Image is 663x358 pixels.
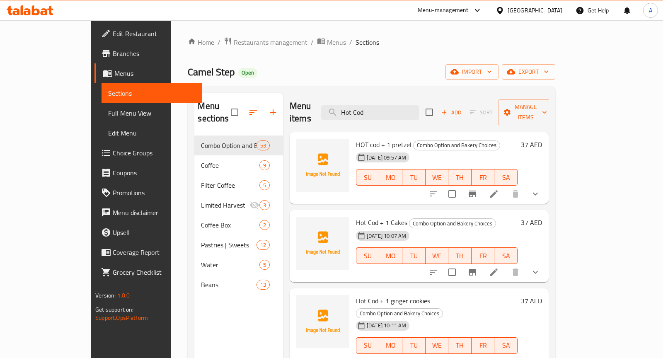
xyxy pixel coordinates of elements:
[452,67,492,77] span: import
[94,163,202,183] a: Coupons
[438,106,465,119] button: Add
[402,169,426,186] button: TU
[260,261,269,269] span: 5
[426,337,449,354] button: WE
[356,295,430,307] span: Hot Cod + 1 ginger cookies
[243,102,263,122] span: Sort sections
[356,216,407,229] span: Hot Cod + 1 Cakes
[260,201,269,209] span: 3
[317,37,346,48] a: Menus
[498,339,514,351] span: SA
[363,154,409,162] span: [DATE] 09:57 AM
[379,337,402,354] button: MO
[257,142,269,150] span: 53
[201,140,256,150] div: Combo Option and Bakery Choices
[259,200,270,210] div: items
[108,128,195,138] span: Edit Menu
[413,140,500,150] div: Combo Option and Bakery Choices
[259,220,270,230] div: items
[114,68,195,78] span: Menus
[94,44,202,63] a: Branches
[321,105,419,120] input: search
[521,295,542,307] h6: 37 AED
[429,172,445,184] span: WE
[95,312,148,323] a: Support.OpsPlatform
[201,280,256,290] div: Beans
[498,99,554,125] button: Manage items
[259,180,270,190] div: items
[113,208,195,218] span: Menu disclaimer
[194,215,283,235] div: Coffee Box2
[259,260,270,270] div: items
[443,185,461,203] span: Select to update
[382,339,399,351] span: MO
[472,247,495,264] button: FR
[260,162,269,169] span: 9
[94,24,202,44] a: Edit Restaurant
[360,339,376,351] span: SU
[452,250,468,262] span: TH
[452,339,468,351] span: TH
[94,63,202,83] a: Menus
[382,250,399,262] span: MO
[194,155,283,175] div: Coffee9
[489,267,499,277] a: Edit menu item
[494,247,518,264] button: SA
[234,37,307,47] span: Restaurants management
[506,184,525,204] button: delete
[194,175,283,195] div: Filter Coffee5
[406,339,422,351] span: TU
[94,242,202,262] a: Coverage Report
[525,262,545,282] button: show more
[360,172,376,184] span: SU
[508,67,549,77] span: export
[462,184,482,204] button: Branch-specific-item
[108,108,195,118] span: Full Menu View
[256,140,270,150] div: items
[95,304,133,315] span: Get support on:
[194,195,283,215] div: Limited Harvest3
[256,240,270,250] div: items
[521,217,542,228] h6: 37 AED
[475,250,491,262] span: FR
[201,260,259,270] div: Water
[94,183,202,203] a: Promotions
[530,267,540,277] svg: Show Choices
[218,37,220,47] li: /
[113,29,195,39] span: Edit Restaurant
[194,255,283,275] div: Water5
[117,290,130,301] span: 1.0.0
[102,103,202,123] a: Full Menu View
[113,247,195,257] span: Coverage Report
[201,220,259,230] span: Coffee Box
[498,172,514,184] span: SA
[201,200,249,210] span: Limited Harvest
[363,232,409,240] span: [DATE] 10:07 AM
[421,104,438,121] span: Select section
[296,139,349,192] img: HOT cod + 1 pretzel
[443,264,461,281] span: Select to update
[498,250,514,262] span: SA
[429,339,445,351] span: WE
[290,100,311,125] h2: Menu items
[505,102,547,123] span: Manage items
[418,5,469,15] div: Menu-management
[445,64,498,80] button: import
[356,309,443,318] span: Combo Option and Bakery Choices
[327,37,346,47] span: Menus
[379,247,402,264] button: MO
[530,189,540,199] svg: Show Choices
[440,108,462,117] span: Add
[475,172,491,184] span: FR
[356,337,379,354] button: SU
[426,169,449,186] button: WE
[356,308,443,318] div: Combo Option and Bakery Choices
[494,169,518,186] button: SA
[356,37,379,47] span: Sections
[238,69,257,76] span: Open
[379,169,402,186] button: MO
[113,227,195,237] span: Upsell
[296,295,349,348] img: Hot Cod + 1 ginger cookies
[649,6,652,15] span: A
[113,48,195,58] span: Branches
